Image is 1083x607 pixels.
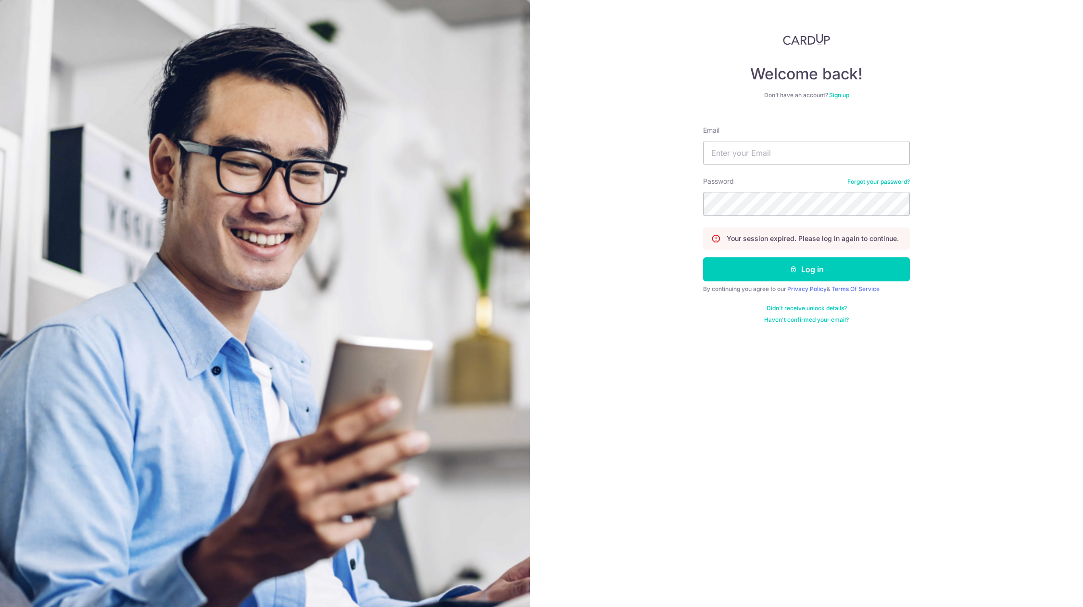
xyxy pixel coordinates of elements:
label: Email [703,126,719,135]
div: Don’t have an account? [703,91,910,99]
p: Your session expired. Please log in again to continue. [727,234,899,243]
a: Sign up [829,91,849,99]
a: Terms Of Service [831,285,880,292]
img: CardUp Logo [783,34,830,45]
input: Enter your Email [703,141,910,165]
button: Log in [703,257,910,281]
a: Didn't receive unlock details? [767,304,847,312]
h4: Welcome back! [703,64,910,84]
label: Password [703,177,734,186]
a: Haven't confirmed your email? [764,316,849,324]
a: Forgot your password? [847,178,910,186]
a: Privacy Policy [787,285,827,292]
div: By continuing you agree to our & [703,285,910,293]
